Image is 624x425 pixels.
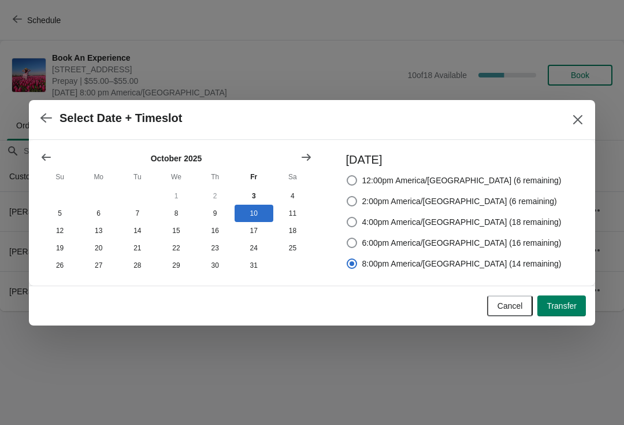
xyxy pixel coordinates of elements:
button: Transfer [537,295,586,316]
button: Saturday October 11 2025 [273,205,312,222]
button: Monday October 20 2025 [79,239,118,257]
button: Tuesday October 21 2025 [118,239,157,257]
span: 6:00pm America/[GEOGRAPHIC_DATA] (16 remaining) [362,237,562,249]
span: 2:00pm America/[GEOGRAPHIC_DATA] (6 remaining) [362,195,557,207]
span: Transfer [547,301,577,311]
button: Sunday October 5 2025 [40,205,79,222]
button: Show previous month, September 2025 [36,147,57,168]
button: Friday October 10 2025 [235,205,273,222]
button: Sunday October 26 2025 [40,257,79,274]
span: 8:00pm America/[GEOGRAPHIC_DATA] (14 remaining) [362,258,562,269]
button: Thursday October 16 2025 [196,222,235,239]
button: Close [567,109,588,130]
button: Thursday October 30 2025 [196,257,235,274]
button: Thursday October 9 2025 [196,205,235,222]
button: Friday October 17 2025 [235,222,273,239]
button: Saturday October 18 2025 [273,222,312,239]
button: Tuesday October 14 2025 [118,222,157,239]
th: Tuesday [118,167,157,187]
button: Monday October 6 2025 [79,205,118,222]
th: Monday [79,167,118,187]
button: Tuesday October 28 2025 [118,257,157,274]
button: Saturday October 25 2025 [273,239,312,257]
button: Tuesday October 7 2025 [118,205,157,222]
button: Sunday October 19 2025 [40,239,79,257]
th: Friday [235,167,273,187]
button: Wednesday October 8 2025 [157,205,195,222]
span: Cancel [497,301,523,311]
th: Saturday [273,167,312,187]
th: Wednesday [157,167,195,187]
span: 4:00pm America/[GEOGRAPHIC_DATA] (18 remaining) [362,216,562,228]
button: Wednesday October 22 2025 [157,239,195,257]
button: Wednesday October 29 2025 [157,257,195,274]
button: Wednesday October 15 2025 [157,222,195,239]
button: Wednesday October 1 2025 [157,187,195,205]
th: Thursday [196,167,235,187]
h2: Select Date + Timeslot [60,112,183,125]
button: Thursday October 2 2025 [196,187,235,205]
th: Sunday [40,167,79,187]
button: Today Friday October 3 2025 [235,187,273,205]
button: Monday October 27 2025 [79,257,118,274]
span: 12:00pm America/[GEOGRAPHIC_DATA] (6 remaining) [362,175,562,186]
button: Cancel [487,295,533,316]
button: Thursday October 23 2025 [196,239,235,257]
button: Friday October 24 2025 [235,239,273,257]
button: Friday October 31 2025 [235,257,273,274]
button: Saturday October 4 2025 [273,187,312,205]
button: Sunday October 12 2025 [40,222,79,239]
button: Monday October 13 2025 [79,222,118,239]
button: Show next month, November 2025 [296,147,317,168]
h3: [DATE] [346,151,562,168]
